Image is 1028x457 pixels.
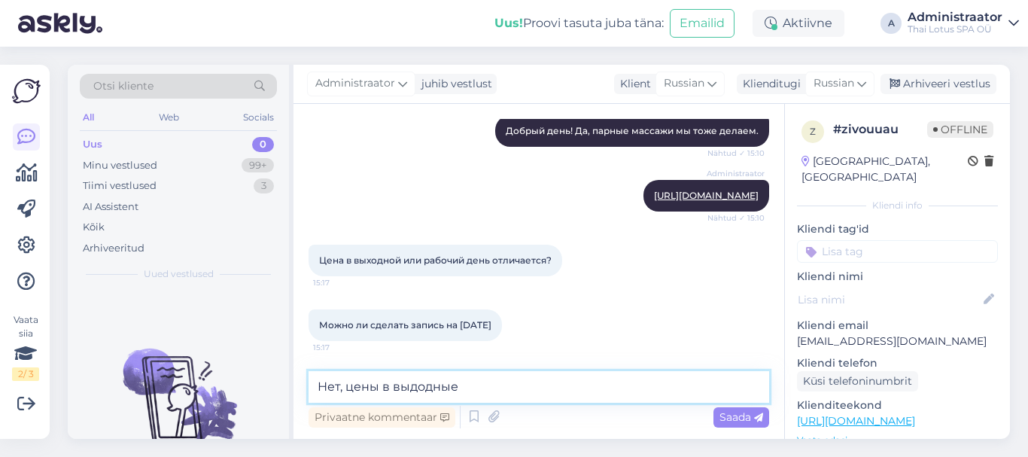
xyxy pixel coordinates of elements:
div: Arhiveeri vestlus [880,74,996,94]
p: Klienditeekond [797,398,998,413]
span: Nähtud ✓ 15:10 [707,148,765,159]
span: Можно ли сделать запись на [DATE] [319,319,491,331]
div: Klient [614,76,651,92]
div: [GEOGRAPHIC_DATA], [GEOGRAPHIC_DATA] [801,154,968,185]
div: Thai Lotus SPA OÜ [908,23,1002,35]
div: # zivouuau [833,120,927,139]
span: Цена в выходной или рабочий день отличается? [319,254,552,266]
div: A [880,13,902,34]
img: Askly Logo [12,77,41,105]
input: Lisa tag [797,240,998,263]
div: Uus [83,137,102,152]
p: Vaata edasi ... [797,434,998,447]
b: Uus! [494,16,523,30]
span: 15:17 [313,342,370,353]
p: Kliendi telefon [797,355,998,371]
div: Administraator [908,11,1002,23]
div: 2 / 3 [12,367,39,381]
span: Otsi kliente [93,78,154,94]
p: Kliendi nimi [797,269,998,285]
div: Vaata siia [12,313,39,381]
img: No chats [68,321,289,457]
span: 15:17 [313,277,370,288]
div: Kõik [83,220,105,235]
a: AdministraatorThai Lotus SPA OÜ [908,11,1019,35]
p: Kliendi tag'id [797,221,998,237]
button: Emailid [670,9,735,38]
a: [URL][DOMAIN_NAME] [654,190,759,201]
span: z [810,126,816,137]
div: Kliendi info [797,199,998,212]
div: All [80,108,97,127]
span: Russian [814,75,854,92]
span: Russian [664,75,704,92]
div: 99+ [242,158,274,173]
span: Saada [719,410,763,424]
div: AI Assistent [83,200,138,215]
div: 0 [252,137,274,152]
span: Nähtud ✓ 15:10 [707,212,765,224]
a: [URL][DOMAIN_NAME] [797,414,915,428]
span: Uued vestlused [144,267,214,281]
span: Administraator [315,75,395,92]
div: Tiimi vestlused [83,178,157,193]
div: Küsi telefoninumbrit [797,371,918,391]
div: Aktiivne [753,10,844,37]
div: 3 [254,178,274,193]
p: Kliendi email [797,318,998,334]
div: Proovi tasuta juba täna: [494,14,664,32]
div: Klienditugi [737,76,801,92]
p: [EMAIL_ADDRESS][DOMAIN_NAME] [797,334,998,349]
div: Minu vestlused [83,158,157,173]
div: Arhiveeritud [83,241,144,256]
div: Socials [240,108,277,127]
span: Offline [927,121,993,138]
textarea: Нет, цены в выдодные [309,371,769,403]
div: Web [156,108,182,127]
span: Добрый день! Да, парные массажи мы тоже делаем. [506,125,759,136]
span: Administraator [707,168,765,179]
div: Privaatne kommentaar [309,407,455,428]
input: Lisa nimi [798,291,981,308]
div: juhib vestlust [415,76,492,92]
